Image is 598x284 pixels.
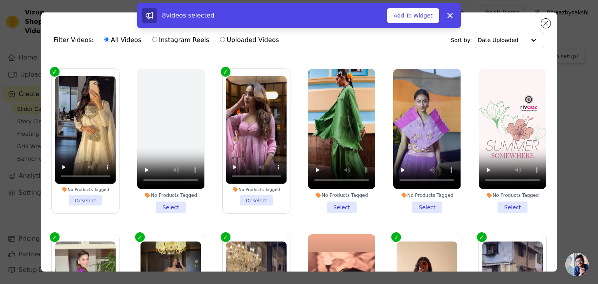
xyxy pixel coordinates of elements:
[104,35,142,45] label: All Videos
[479,192,546,198] div: No Products Tagged
[565,253,589,276] a: Open chat
[137,192,204,198] div: No Products Tagged
[162,12,215,19] span: 8 videos selected
[308,192,375,198] div: No Products Tagged
[220,35,279,45] label: Uploaded Videos
[152,35,209,45] label: Instagram Reels
[387,8,439,23] button: Add To Widget
[54,31,283,49] div: Filter Videos:
[393,192,461,198] div: No Products Tagged
[226,187,287,193] div: No Products Tagged
[451,32,545,48] div: Sort by:
[55,187,116,193] div: No Products Tagged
